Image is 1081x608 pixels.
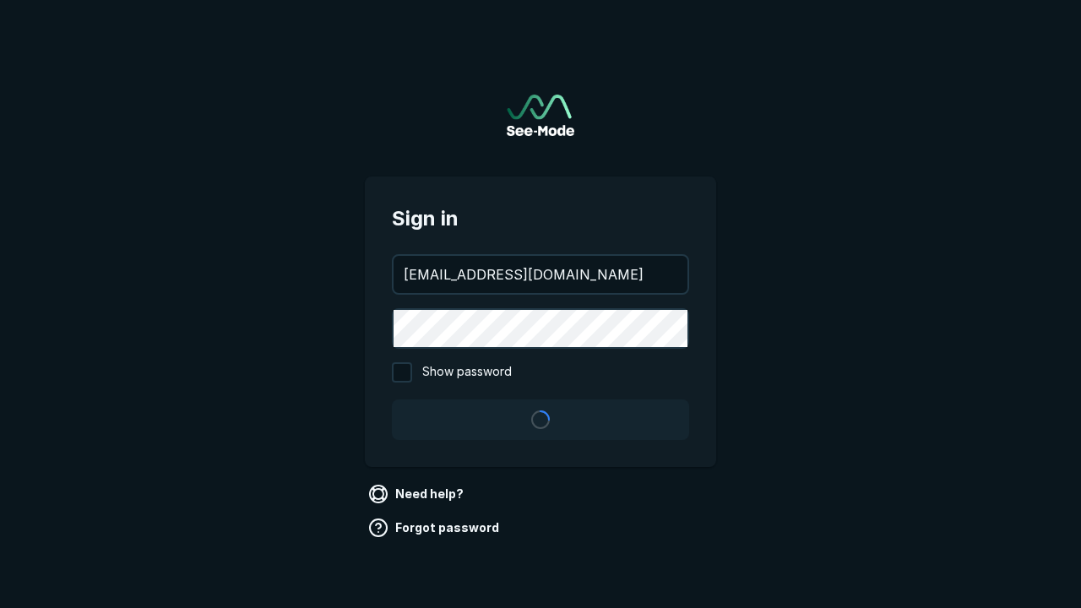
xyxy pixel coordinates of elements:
a: Forgot password [365,514,506,541]
a: Go to sign in [507,95,574,136]
span: Sign in [392,204,689,234]
img: See-Mode Logo [507,95,574,136]
input: your@email.com [394,256,687,293]
a: Need help? [365,480,470,508]
span: Show password [422,362,512,383]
